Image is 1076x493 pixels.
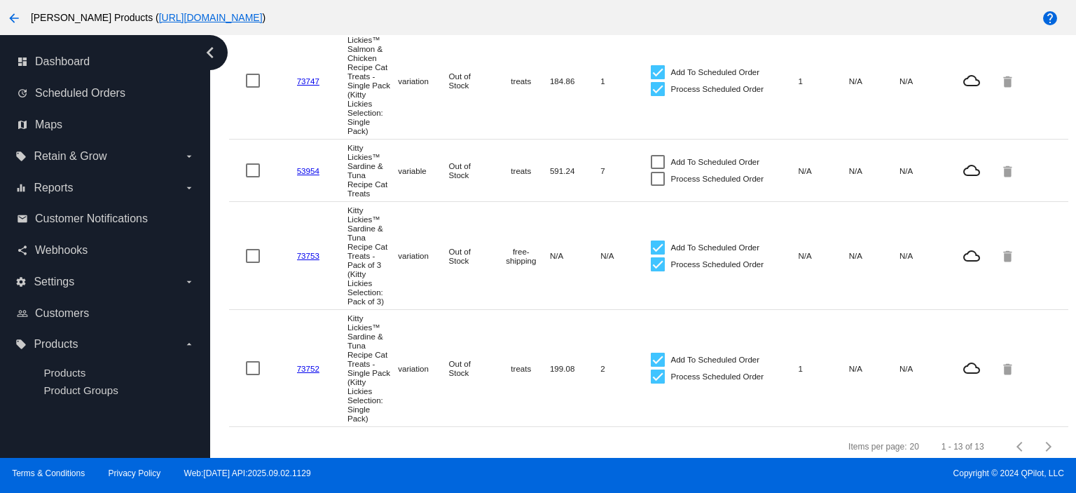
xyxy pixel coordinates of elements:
a: dashboard Dashboard [17,50,195,73]
span: Customers [35,307,89,320]
mat-cell: Kitty Lickies™ Sardine & Tuna Recipe Cat Treats - Single Pack (Kitty Lickies Selection: Single Pack) [347,310,398,426]
mat-cell: variation [398,248,448,264]
mat-cell: N/A [849,73,899,89]
mat-cell: N/A [899,360,950,377]
mat-icon: cloud_queue [950,360,993,377]
mat-cell: 1 [798,73,848,89]
mat-cell: 1 [600,73,651,89]
i: share [17,245,28,256]
i: arrow_drop_down [184,151,195,162]
mat-cell: 199.08 [550,360,600,377]
i: local_offer [15,151,27,162]
span: Settings [34,276,74,288]
i: arrow_drop_down [184,182,195,194]
mat-cell: N/A [899,248,950,264]
div: 1 - 13 of 13 [941,442,984,452]
mat-cell: N/A [899,73,950,89]
a: Product Groups [43,384,118,396]
a: Products [43,367,85,379]
mat-cell: N/A [849,248,899,264]
i: map [17,119,28,130]
mat-icon: delete [1000,358,1017,379]
i: people_outline [17,308,28,319]
mat-cell: N/A [600,248,651,264]
span: Retain & Grow [34,150,106,163]
div: 20 [910,442,919,452]
mat-cell: Kitty Lickies™ Sardine & Tuna Recipe Cat Treats - Pack of 3 (Kitty Lickies Selection: Pack of 3) [347,202,398,309]
i: chevron_left [199,41,221,64]
a: 53954 [297,166,319,175]
span: Maps [35,119,62,131]
mat-icon: delete [1000,70,1017,92]
a: map Maps [17,114,195,136]
a: Terms & Conditions [12,468,85,478]
span: Process Scheduled Order [670,368,764,385]
mat-cell: N/A [899,163,950,179]
mat-cell: 7 [600,163,651,179]
span: Process Scheduled Order [670,256,764,273]
span: Add To Scheduled Order [670,351,759,368]
a: email Customer Notifications [17,208,195,230]
a: Web:[DATE] API:2025.09.02.1129 [184,468,311,478]
mat-icon: delete [1000,245,1017,266]
span: Copyright © 2024 QPilot, LLC [550,468,1064,478]
mat-icon: arrow_back [6,10,22,27]
mat-cell: 1 [798,360,848,377]
button: Previous page [1007,433,1035,461]
mat-icon: cloud_queue [950,72,993,89]
i: settings [15,276,27,288]
span: Products [34,338,78,351]
a: 73752 [297,364,319,373]
a: [URL][DOMAIN_NAME] [159,12,263,23]
span: Add To Scheduled Order [670,154,759,170]
span: Add To Scheduled Order [670,239,759,256]
span: Process Scheduled Order [670,170,764,187]
mat-cell: 591.24 [550,163,600,179]
span: Add To Scheduled Order [670,64,759,81]
mat-cell: free-shipping [499,243,550,269]
mat-cell: N/A [550,248,600,264]
a: 73747 [297,76,319,86]
mat-cell: treats [499,73,550,89]
mat-cell: treats [499,360,550,377]
mat-cell: Out of Stock [448,243,499,269]
div: Items per page: [848,442,906,452]
mat-cell: Out of Stock [448,68,499,93]
a: people_outline Customers [17,302,195,325]
mat-cell: Out of Stock [448,158,499,183]
span: Scheduled Orders [35,87,125,100]
span: Customer Notifications [35,212,148,225]
mat-cell: 184.86 [550,73,600,89]
i: dashboard [17,56,28,67]
mat-cell: variation [398,360,448,377]
i: update [17,88,28,99]
mat-cell: variation [398,73,448,89]
mat-cell: 2 [600,360,651,377]
mat-cell: Out of Stock [448,356,499,381]
span: Webhooks [35,244,88,257]
i: local_offer [15,339,27,350]
mat-cell: Kitty Lickies™ Salmon & Chicken Recipe Cat Treats - Single Pack (Kitty Lickies Selection: Single ... [347,22,398,139]
mat-icon: delete [1000,160,1017,182]
span: Process Scheduled Order [670,81,764,97]
span: [PERSON_NAME] Products ( ) [31,12,265,23]
i: email [17,213,28,224]
mat-cell: variable [398,163,448,179]
i: arrow_drop_down [184,339,195,350]
mat-cell: Kitty Lickies™ Sardine & Tuna Recipe Cat Treats [347,140,398,201]
a: update Scheduled Orders [17,82,195,104]
mat-cell: treats [499,163,550,179]
mat-cell: N/A [798,248,848,264]
button: Next page [1035,433,1063,461]
span: Dashboard [35,55,90,68]
i: arrow_drop_down [184,276,195,288]
a: 73753 [297,251,319,260]
mat-icon: cloud_queue [950,162,993,179]
a: Privacy Policy [109,468,161,478]
mat-icon: cloud_queue [950,248,993,264]
mat-icon: help [1042,10,1058,27]
mat-cell: N/A [798,163,848,179]
i: equalizer [15,182,27,194]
